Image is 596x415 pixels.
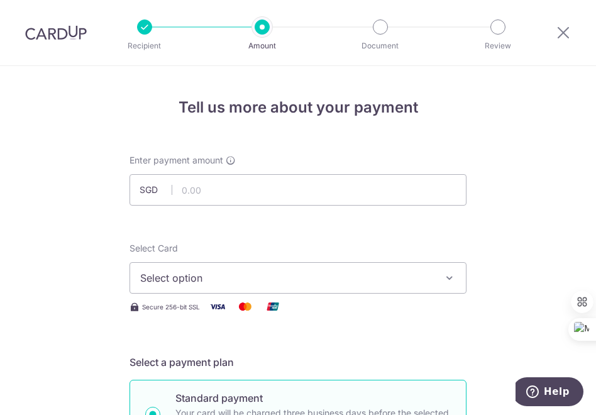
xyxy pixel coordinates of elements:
[233,299,258,314] img: Mastercard
[130,262,466,294] button: Select option
[175,390,451,406] p: Standard payment
[205,299,230,314] img: Visa
[130,174,466,206] input: 0.00
[130,355,466,370] h5: Select a payment plan
[516,377,583,409] iframe: Opens a widget where you can find more information
[140,270,433,285] span: Select option
[109,40,180,52] p: Recipient
[130,243,178,253] span: translation missing: en.payables.payment_networks.credit_card.summary.labels.select_card
[463,40,533,52] p: Review
[142,302,200,312] span: Secure 256-bit SSL
[130,96,466,119] h4: Tell us more about your payment
[130,154,223,167] span: Enter payment amount
[140,184,172,196] span: SGD
[260,299,285,314] img: Union Pay
[227,40,297,52] p: Amount
[345,40,416,52] p: Document
[25,25,87,40] img: CardUp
